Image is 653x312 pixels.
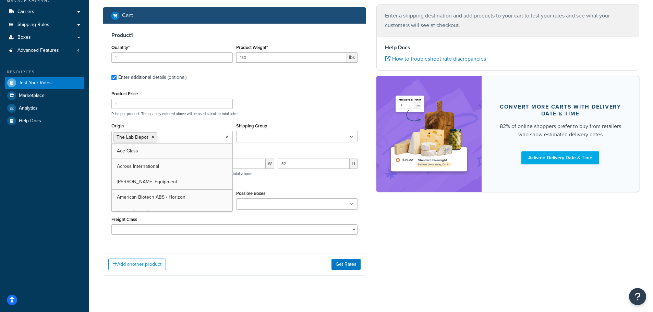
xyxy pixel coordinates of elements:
span: Advanced Features [17,48,59,53]
a: Help Docs [5,115,84,127]
a: Activate Delivery Date & Time [521,151,599,164]
div: Resources [5,69,84,75]
p: Price per product. The quantity entered above will be used calculate total price. [110,111,359,116]
label: Origin [111,123,124,128]
input: Enter additional details (optional) [111,75,117,80]
a: Test Your Rates [5,77,84,89]
a: Advanced Features4 [5,44,84,57]
a: Ace Glass [112,143,232,159]
h4: Help Docs [385,43,631,52]
p: Enter a shipping destination and add products to your cart to test your rates and see what your c... [385,11,631,30]
input: 0 [111,52,233,63]
a: How to troubleshoot rate discrepancies [385,55,486,63]
span: Marketplace [19,93,45,99]
label: Quantity* [111,45,130,50]
li: Advanced Features [5,44,84,57]
a: Marketplace [5,89,84,102]
a: [PERSON_NAME] Equipment [112,174,232,189]
span: Ace Glass [117,147,138,154]
span: H [350,159,358,169]
h2: Cart : [122,12,133,18]
label: Product Weight* [236,45,268,50]
p: Dimensions per product. The quantity entered above will be used calculate total volume. [110,171,253,176]
span: The Lab Depot [117,134,148,141]
span: W [266,159,274,169]
a: Carriers [5,5,84,18]
a: Antylia Scientific [112,205,232,220]
label: Possible Boxes [236,191,265,196]
a: American Biotech ABS / Horizon [112,190,232,205]
span: Carriers [17,9,34,15]
a: Boxes [5,31,84,44]
span: lbs [347,52,358,63]
div: 82% of online shoppers prefer to buy from retailers who show estimated delivery dates [498,122,623,139]
button: Get Rates [331,259,361,270]
img: feature-image-ddt-36eae7f7280da8017bfb280eaccd9c446f90b1fe08728e4019434db127062ab4.png [387,86,471,182]
h3: Product 1 [111,32,358,39]
div: Convert more carts with delivery date & time [498,103,623,117]
span: Across International [117,163,159,170]
a: Analytics [5,102,84,114]
label: Shipping Group [236,123,267,128]
label: Product Price [111,91,138,96]
span: Analytics [19,105,38,111]
span: American Biotech ABS / Horizon [117,194,185,201]
label: Freight Class [111,217,137,222]
button: Open Resource Center [629,288,646,305]
span: Boxes [17,35,31,40]
a: Shipping Rules [5,18,84,31]
div: Enter additional details (optional) [118,73,186,82]
span: Test Your Rates [19,80,52,86]
span: 4 [77,48,80,53]
span: Shipping Rules [17,22,49,28]
input: 0.00 [236,52,347,63]
span: Antylia Scientific [117,209,151,216]
button: Add another product [108,259,166,270]
a: Across International [112,159,232,174]
span: Help Docs [19,118,41,124]
span: [PERSON_NAME] Equipment [117,178,177,185]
